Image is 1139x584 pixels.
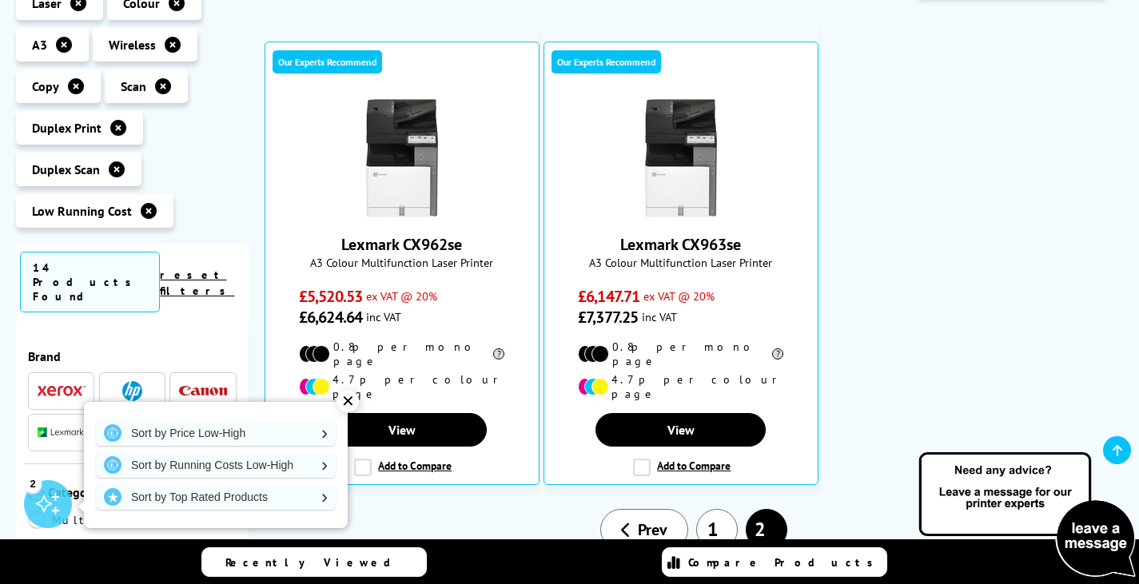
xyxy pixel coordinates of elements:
span: A3 Colour Multifunction Laser Printer [552,255,810,270]
a: Lexmark CX963se [621,205,741,221]
a: Lexmark CX962se [341,234,462,255]
span: A3 [32,37,47,53]
span: Recently Viewed [225,555,407,570]
li: 0.8p per mono page [578,340,783,368]
label: Add to Compare [633,459,731,476]
span: Duplex Print [32,120,102,136]
span: £6,147.71 [578,286,639,307]
a: Lexmark CX963se [620,234,741,255]
img: HP [122,381,142,401]
span: Copy [32,78,59,94]
a: View [317,413,487,447]
li: 0.8p per mono page [299,340,504,368]
span: Scan [121,78,146,94]
span: £7,377.25 [578,307,638,328]
span: Wireless [109,37,156,53]
a: Canon [179,381,227,401]
div: 2 [24,475,42,492]
img: Lexmark CX962se [342,98,462,218]
img: Xerox [38,385,86,396]
span: inc VAT [642,309,677,324]
div: Our Experts Recommend [273,50,382,73]
span: Brand [28,348,237,364]
span: Compare Products [688,555,882,570]
a: Compare Products [662,547,887,577]
li: 4.7p per colour page [578,372,783,401]
a: Xerox [38,381,86,401]
div: ✕ [337,390,359,412]
span: £6,624.64 [299,307,362,328]
img: Lexmark [38,427,86,437]
a: 1 [696,509,738,550]
a: Sort by Price Low-High [96,420,336,446]
li: 4.7p per colour page [299,372,504,401]
a: Lexmark CX962se [342,205,462,221]
a: Sort by Top Rated Products [96,484,336,510]
img: Canon [179,386,227,396]
span: £5,520.53 [299,286,362,307]
a: reset filters [160,268,234,298]
a: Prev [600,509,688,550]
span: ex VAT @ 20% [643,288,715,304]
div: Our Experts Recommend [552,50,661,73]
a: Sort by Running Costs Low-High [96,452,336,478]
span: 14 Products Found [20,252,160,312]
span: A3 Colour Multifunction Laser Printer [273,255,531,270]
span: Low Running Cost [32,203,132,219]
a: HP [108,381,156,401]
a: Recently Viewed [201,547,427,577]
span: Prev [638,519,667,540]
span: ex VAT @ 20% [366,288,437,304]
a: Lexmark [38,423,86,443]
img: Lexmark CX963se [621,98,741,218]
span: Duplex Scan [32,161,100,177]
label: Add to Compare [354,459,452,476]
img: Open Live Chat window [915,450,1139,581]
span: inc VAT [366,309,401,324]
a: View [595,413,766,447]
